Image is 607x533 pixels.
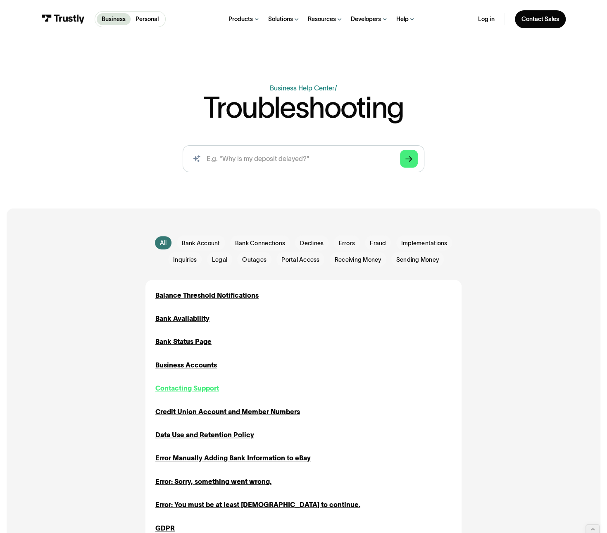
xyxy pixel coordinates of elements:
[155,407,300,417] a: Credit Union Account and Member Numbers
[235,239,285,247] span: Bank Connections
[182,239,220,247] span: Bank Account
[155,360,217,370] a: Business Accounts
[102,15,126,24] p: Business
[155,500,360,509] a: Error: You must be at least [DEMOGRAPHIC_DATA] to continue.
[396,256,439,264] span: Sending Money
[155,383,219,393] a: Contacting Support
[281,256,319,264] span: Portal Access
[370,239,386,247] span: Fraud
[300,239,324,247] span: Declines
[155,290,259,300] a: Balance Threshold Notifications
[478,15,495,23] a: Log in
[155,236,172,249] a: All
[155,336,212,346] a: Bank Status Page
[351,15,381,23] div: Developers
[131,13,164,25] a: Personal
[203,93,404,122] h1: Troubleshooting
[242,256,267,264] span: Outages
[212,256,227,264] span: Legal
[268,15,293,23] div: Solutions
[270,84,335,92] a: Business Help Center
[160,239,167,247] div: All
[41,14,85,24] img: Trustly Logo
[97,13,131,25] a: Business
[229,15,253,23] div: Products
[155,523,175,533] a: GDPR
[396,15,408,23] div: Help
[521,15,559,23] div: Contact Sales
[136,15,159,24] p: Personal
[155,453,311,463] a: Error Manually Adding Bank Information to eBay
[401,239,448,247] span: Implementations
[155,313,209,323] a: Bank Availability
[335,256,381,264] span: Receiving Money
[145,235,462,267] form: Email Form
[183,145,424,172] input: search
[308,15,336,23] div: Resources
[335,84,337,92] div: /
[515,10,566,28] a: Contact Sales
[155,476,271,486] a: Error: Sorry, something went wrong.
[155,430,254,440] a: Data Use and Retention Policy
[338,239,355,247] span: Errors
[173,256,197,264] span: Inquiries
[183,145,424,172] form: Search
